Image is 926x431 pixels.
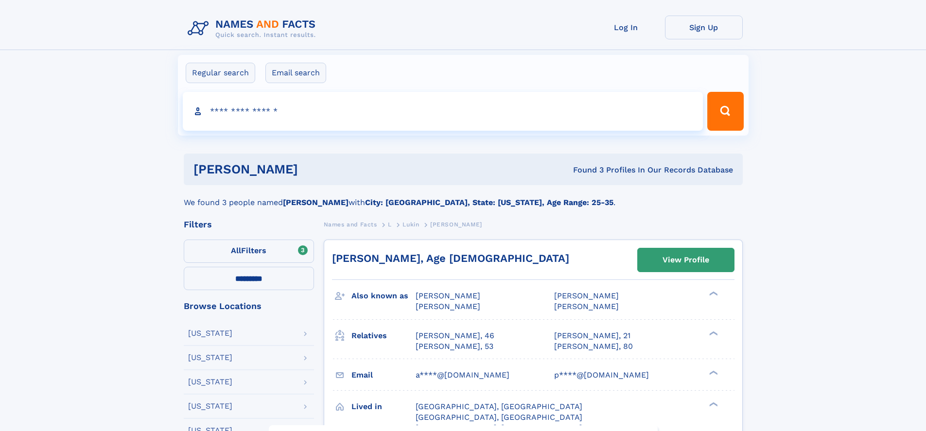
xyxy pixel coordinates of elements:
[183,92,703,131] input: search input
[416,402,582,411] span: [GEOGRAPHIC_DATA], [GEOGRAPHIC_DATA]
[554,341,633,352] a: [PERSON_NAME], 80
[193,163,436,175] h1: [PERSON_NAME]
[416,291,480,300] span: [PERSON_NAME]
[663,249,709,271] div: View Profile
[324,218,377,230] a: Names and Facts
[184,16,324,42] img: Logo Names and Facts
[231,246,241,255] span: All
[416,302,480,311] span: [PERSON_NAME]
[402,218,419,230] a: Lukin
[184,185,743,208] div: We found 3 people named with .
[351,288,416,304] h3: Also known as
[365,198,613,207] b: City: [GEOGRAPHIC_DATA], State: [US_STATE], Age Range: 25-35
[332,252,569,264] a: [PERSON_NAME], Age [DEMOGRAPHIC_DATA]
[188,329,232,337] div: [US_STATE]
[587,16,665,39] a: Log In
[416,413,582,422] span: [GEOGRAPHIC_DATA], [GEOGRAPHIC_DATA]
[351,367,416,383] h3: Email
[402,221,419,228] span: Lukin
[184,302,314,310] div: Browse Locations
[554,291,619,300] span: [PERSON_NAME]
[351,328,416,344] h3: Relatives
[388,218,392,230] a: L
[265,63,326,83] label: Email search
[707,369,718,376] div: ❯
[436,165,733,175] div: Found 3 Profiles In Our Records Database
[665,16,743,39] a: Sign Up
[707,330,718,336] div: ❯
[188,378,232,386] div: [US_STATE]
[707,401,718,407] div: ❯
[188,354,232,362] div: [US_STATE]
[554,302,619,311] span: [PERSON_NAME]
[184,220,314,229] div: Filters
[416,341,493,352] a: [PERSON_NAME], 53
[283,198,349,207] b: [PERSON_NAME]
[351,398,416,415] h3: Lived in
[430,221,482,228] span: [PERSON_NAME]
[388,221,392,228] span: L
[186,63,255,83] label: Regular search
[188,402,232,410] div: [US_STATE]
[707,291,718,297] div: ❯
[638,248,734,272] a: View Profile
[707,92,743,131] button: Search Button
[184,240,314,263] label: Filters
[416,330,494,341] a: [PERSON_NAME], 46
[554,330,630,341] a: [PERSON_NAME], 21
